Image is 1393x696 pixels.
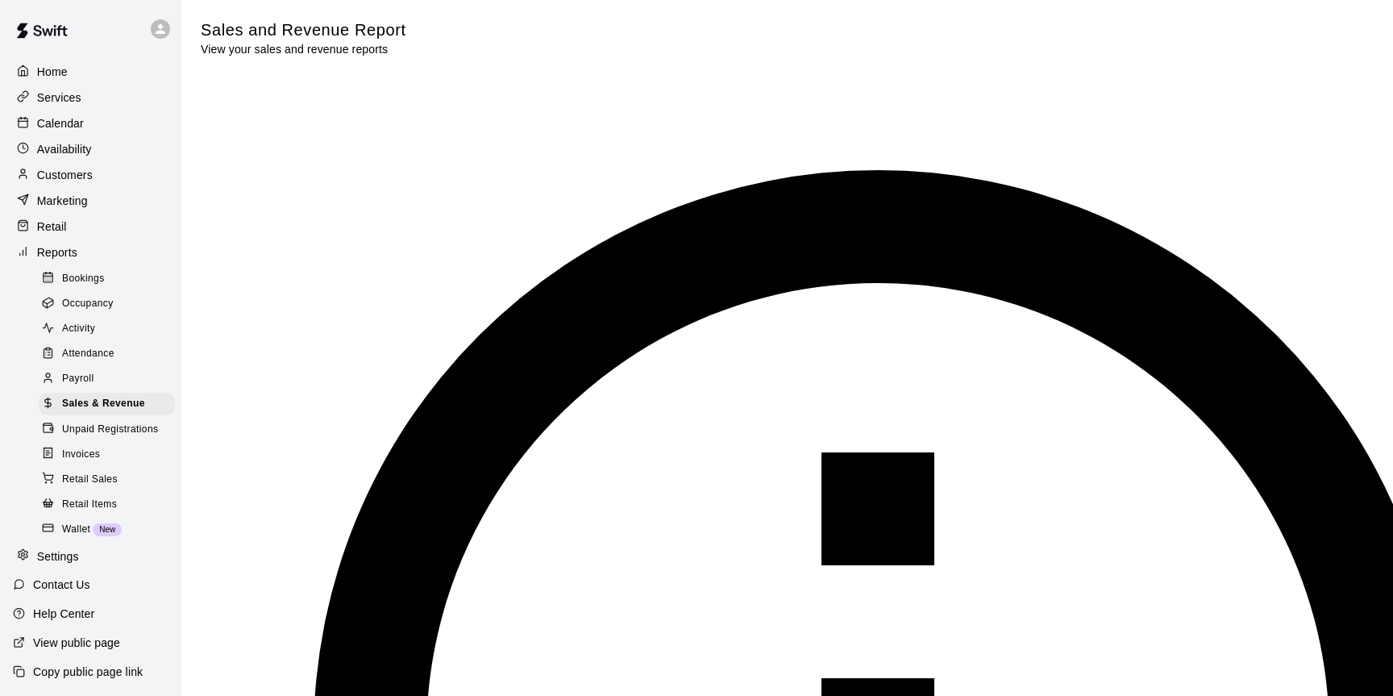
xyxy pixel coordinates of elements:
p: Marketing [37,193,88,209]
span: Invoices [62,447,100,463]
span: Wallet [62,522,90,538]
p: Help Center [33,606,94,622]
p: Reports [37,244,77,260]
p: Retail [37,219,67,235]
a: Payroll [39,367,181,392]
span: Retail Items [62,497,117,513]
p: Calendar [37,115,84,131]
a: Retail Sales [39,467,181,492]
a: Bookings [39,266,181,291]
span: Sales & Revenue [62,396,145,412]
p: View public page [33,635,120,651]
a: Marketing [13,189,168,213]
div: Activity [39,318,175,340]
a: Retail Items [39,492,181,517]
a: Invoices [39,442,181,467]
a: Unpaid Registrations [39,417,181,442]
a: Attendance [39,342,181,367]
a: Availability [13,137,168,161]
span: Unpaid Registrations [62,422,158,438]
p: View your sales and revenue reports [201,41,406,57]
a: Occupancy [39,291,181,316]
a: Activity [39,317,181,342]
span: Occupancy [62,296,114,312]
a: Calendar [13,111,168,135]
a: Services [13,85,168,110]
a: Sales & Revenue [39,392,181,417]
div: WalletNew [39,519,175,541]
div: Bookings [39,268,175,290]
span: Retail Sales [62,472,118,488]
h5: Sales and Revenue Report [201,19,406,41]
span: Activity [62,321,95,337]
p: Availability [37,141,92,157]
span: Attendance [62,346,114,362]
a: Settings [13,544,168,569]
span: Bookings [62,271,105,287]
a: WalletNew [39,517,181,542]
div: Retail Items [39,494,175,516]
div: Retail Sales [39,469,175,491]
p: Home [37,64,68,80]
div: Invoices [39,444,175,466]
div: Sales & Revenue [39,393,175,415]
div: Unpaid Registrations [39,419,175,441]
p: Settings [37,548,79,565]
a: Reports [13,240,168,265]
a: Customers [13,163,168,187]
div: Occupancy [39,293,175,315]
a: Retail [13,215,168,239]
p: Contact Us [33,577,90,593]
p: Copy public page link [33,664,143,680]
p: Services [37,90,81,106]
span: Payroll [62,371,94,387]
div: Payroll [39,368,175,390]
a: Home [13,60,168,84]
p: Customers [37,167,93,183]
div: Attendance [39,343,175,365]
span: New [93,525,122,534]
